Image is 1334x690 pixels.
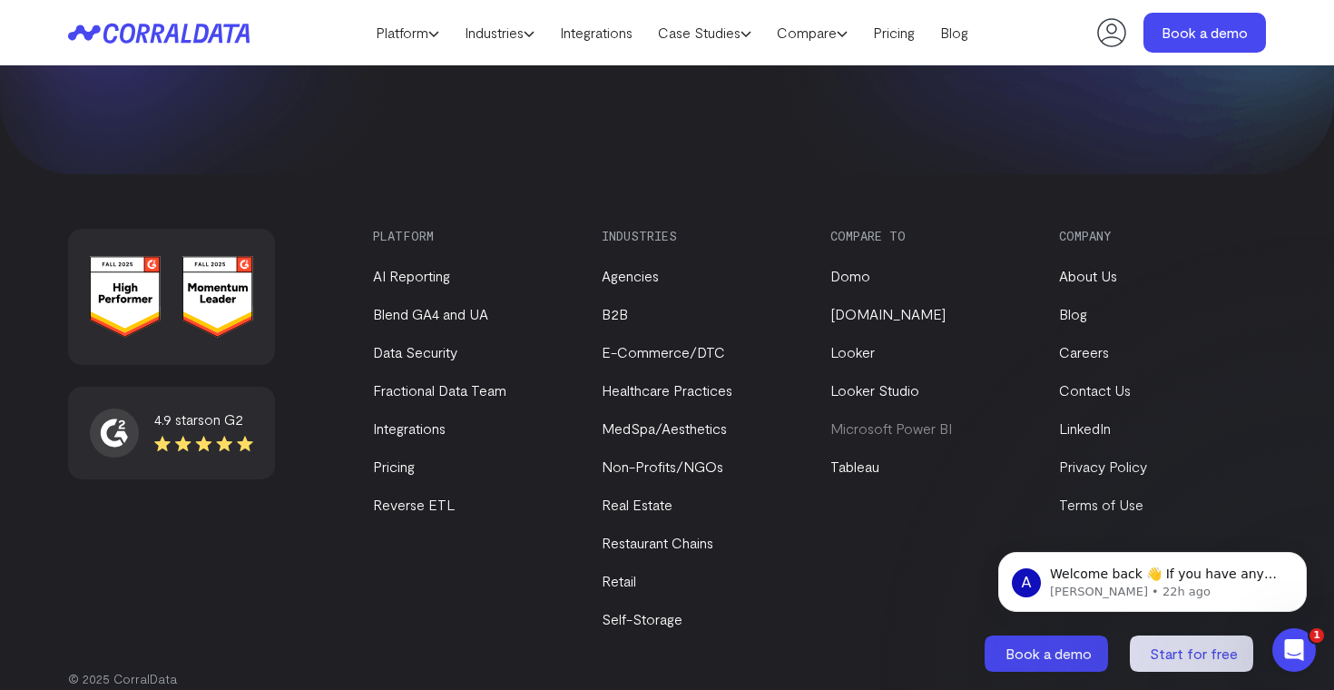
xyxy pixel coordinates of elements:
[1059,496,1143,513] a: Terms of Use
[1059,229,1257,243] h3: Company
[1059,419,1111,437] a: LinkedIn
[373,419,446,437] a: Integrations
[1309,628,1324,643] span: 1
[363,19,452,46] a: Platform
[204,410,243,428] span: on G2
[373,343,457,360] a: Data Security
[602,534,713,551] a: Restaurant Chains
[830,381,919,399] a: Looker Studio
[154,409,253,430] div: 4.9 stars
[602,343,725,360] a: E-Commerce/DTC
[68,670,1266,688] p: © 2025 CorralData
[971,514,1334,641] iframe: Intercom notifications message
[645,19,764,46] a: Case Studies
[452,19,547,46] a: Industries
[860,19,927,46] a: Pricing
[830,305,946,322] a: [DOMAIN_NAME]
[602,419,727,437] a: MedSpa/Aesthetics
[373,458,415,475] a: Pricing
[602,381,732,399] a: Healthcare Practices
[602,458,723,475] a: Non-Profits/NGOs
[90,409,253,458] a: 4.9 starson G2
[373,381,506,399] a: Fractional Data Team
[1059,458,1147,475] a: Privacy Policy
[602,305,628,322] a: B2B
[602,229,799,243] h3: Industries
[1059,267,1117,284] a: About Us
[1150,645,1238,662] span: Start for free
[830,229,1028,243] h3: Compare to
[373,229,571,243] h3: Platform
[1143,13,1266,53] a: Book a demo
[764,19,860,46] a: Compare
[602,267,659,284] a: Agencies
[1059,343,1109,360] a: Careers
[985,636,1112,672] a: Book a demo
[830,419,952,437] a: Microsoft Power BI
[547,19,645,46] a: Integrations
[927,19,981,46] a: Blog
[830,267,870,284] a: Domo
[1130,636,1257,672] a: Start for free
[830,343,875,360] a: Looker
[602,610,682,627] a: Self-Storage
[373,496,455,513] a: Reverse ETL
[602,496,672,513] a: Real Estate
[1059,305,1087,322] a: Blog
[1059,381,1131,399] a: Contact Us
[373,267,450,284] a: AI Reporting
[602,572,636,589] a: Retail
[1005,645,1092,662] span: Book a demo
[1272,628,1316,672] iframe: Intercom live chat
[830,458,879,475] a: Tableau
[373,305,488,322] a: Blend GA4 and UA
